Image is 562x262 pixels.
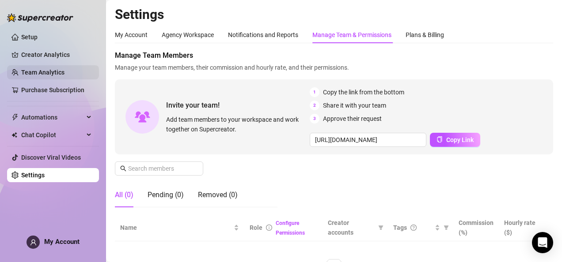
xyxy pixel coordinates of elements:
div: Plans & Billing [406,30,444,40]
a: Setup [21,34,38,41]
span: Copy Link [446,136,474,143]
span: 2 [310,101,319,110]
a: Creator Analytics [21,48,92,62]
span: Manage Team Members [115,50,553,61]
span: user [30,239,37,246]
span: Creator accounts [328,218,375,237]
a: Purchase Subscription [21,86,84,94]
div: Manage Team & Permissions [312,30,391,40]
th: Hourly rate ($) [499,214,543,241]
th: Commission (%) [453,214,499,241]
span: Invite your team! [166,100,310,111]
span: Chat Copilot [21,128,84,142]
div: Removed (0) [198,190,238,200]
span: Manage your team members, their commission and hourly rate, and their permissions. [115,63,553,72]
span: 1 [310,87,319,97]
span: Automations [21,110,84,124]
a: Settings [21,172,45,179]
div: All (0) [115,190,133,200]
a: Discover Viral Videos [21,154,81,161]
span: Role [250,224,262,231]
span: Copy the link from the bottom [323,87,404,97]
div: Open Intercom Messenger [532,232,553,253]
span: filter [376,216,385,239]
span: filter [442,221,451,234]
h2: Settings [115,6,553,23]
div: Pending (0) [148,190,184,200]
span: Name [120,223,232,232]
span: Approve their request [323,114,382,124]
a: Team Analytics [21,69,65,76]
button: Copy Link [430,133,480,147]
input: Search members [128,164,191,173]
div: My Account [115,30,148,40]
span: search [120,165,126,172]
span: My Account [44,238,80,246]
div: Notifications and Reports [228,30,298,40]
span: copy [437,136,443,142]
span: info-circle [266,225,272,231]
div: Agency Workspace [162,30,214,40]
span: Tags [393,223,407,232]
img: Chat Copilot [11,132,17,138]
img: logo-BBDzfeDw.svg [7,13,73,22]
span: question-circle [410,225,417,231]
span: thunderbolt [11,114,19,121]
span: filter [444,225,449,230]
span: Add team members to your workspace and work together on Supercreator. [166,115,306,134]
span: filter [378,225,384,230]
a: Configure Permissions [276,220,305,236]
th: Name [115,214,244,241]
span: Share it with your team [323,101,386,110]
span: 3 [310,114,319,124]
